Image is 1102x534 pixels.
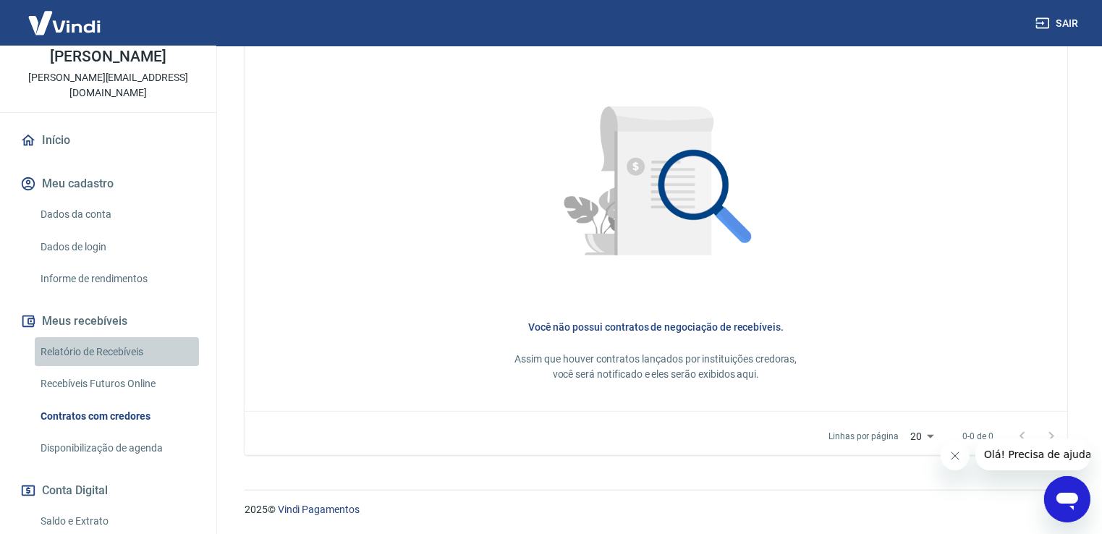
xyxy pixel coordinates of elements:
span: Assim que houver contratos lançados por instituições credoras, você será notificado e eles serão ... [515,353,797,380]
a: Disponibilização de agenda [35,433,199,463]
a: Relatório de Recebíveis [35,337,199,367]
a: Contratos com credores [35,402,199,431]
p: [PERSON_NAME] [50,49,166,64]
a: Dados da conta [35,200,199,229]
div: 20 [904,426,939,447]
button: Meus recebíveis [17,305,199,337]
p: [PERSON_NAME][EMAIL_ADDRESS][DOMAIN_NAME] [12,70,205,101]
a: Dados de login [35,232,199,262]
p: 2025 © [245,502,1067,517]
iframe: Fechar mensagem [941,441,970,470]
button: Conta Digital [17,475,199,507]
img: Vindi [17,1,111,45]
a: Início [17,124,199,156]
button: Meu cadastro [17,168,199,200]
iframe: Botão para abrir a janela de mensagens [1044,476,1090,522]
a: Recebíveis Futuros Online [35,369,199,399]
img: Nenhum item encontrado [527,58,784,314]
p: 0-0 de 0 [962,430,993,443]
span: Olá! Precisa de ajuda? [9,10,122,22]
button: Sair [1033,10,1085,37]
h6: Você não possui contratos de negociação de recebíveis. [268,320,1044,334]
a: Informe de rendimentos [35,264,199,294]
iframe: Mensagem da empresa [975,438,1090,470]
p: Linhas por página [828,430,899,443]
a: Vindi Pagamentos [278,504,360,515]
